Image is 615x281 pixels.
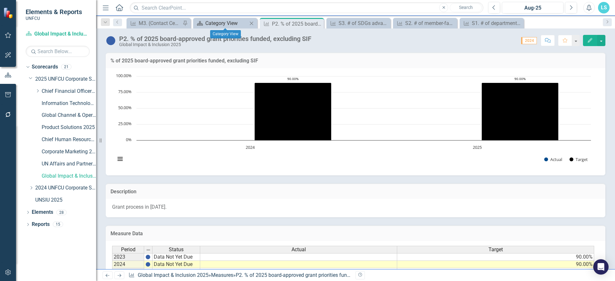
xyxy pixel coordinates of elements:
a: Information Technology & Security 2025 [42,100,96,107]
td: 90.00% [397,253,594,261]
span: Target [488,247,503,253]
text: 90.00% [514,76,526,81]
img: ClearPoint Strategy [3,7,14,19]
a: Product Solutions 2025 [42,124,96,131]
a: UN Affairs and Partnerships 2025 [42,160,96,168]
button: Show Target [570,157,588,162]
span: Actual [291,247,306,253]
a: Category View [195,19,248,27]
td: 2023 [112,253,144,261]
a: S3. # of SDGs advanced and communicated via the Impact Report [328,19,389,27]
small: UNFCU [26,16,82,21]
td: 90.00% [397,261,594,268]
button: Aug-25 [502,2,563,13]
a: M3. (Contact Center) Qualtrics quality of service survey score [128,19,181,27]
td: 90.00% [397,268,594,276]
span: Status [169,247,184,253]
div: 28 [56,210,67,215]
div: S1. # of departments that contribute to impact and/or inclusion goal [472,19,522,27]
span: 2024 [521,37,537,44]
td: Data Not Yet Due [152,253,200,261]
td: Data Not Yet Due [152,261,200,268]
td: 2024 [112,261,144,268]
span: Elements & Reports [26,8,82,16]
div: P2. % of 2025 board-approved grant priorities funded, excluding SIF [272,20,322,28]
div: Open Intercom Messenger [593,259,609,275]
div: S3. # of SDGs advanced and communicated via the Impact Report [339,19,389,27]
div: P2. % of 2025 board-approved grant priorities funded, excluding SIF [236,272,388,278]
h3: % of 2025 board-approved grant priorities funded, excluding SIF [111,58,601,64]
td: 2025 [112,268,144,276]
text: 0% [126,137,132,142]
button: Search [450,3,482,12]
button: View chart menu, Chart [116,155,125,164]
text: 2024 [246,144,255,150]
img: BgCOk07PiH71IgAAAABJRU5ErkJggg== [145,254,151,260]
text: 50.00% [118,105,132,110]
p: Grant process in [DATE]. [112,204,599,211]
div: 15 [53,222,63,227]
input: Search ClearPoint... [130,2,483,13]
div: » » [128,272,351,279]
img: BgCOk07PiH71IgAAAABJRU5ErkJggg== [145,262,151,267]
a: Corporate Marketing 2025 [42,148,96,156]
div: 21 [61,64,71,70]
a: 2024 UNFCU Corporate Scorecard [35,184,96,192]
text: 2025 [473,144,482,150]
path: 2025, 90. Target. [482,83,559,140]
span: Search [459,5,473,10]
a: Elements [32,209,53,216]
input: Search Below... [26,46,90,57]
path: 2024, 90. Target. [255,83,332,140]
g: Target, bar series 2 of 2 with 2 bars. [255,83,559,140]
div: S2. # of member-facing impact tools or products that are created or enhanced [405,19,455,27]
h3: Description [111,189,601,195]
div: Chart. Highcharts interactive chart. [112,73,599,169]
td: Not Defined [152,268,200,276]
div: Category View [210,30,241,38]
a: Global Impact & Inclusion 2025 [26,30,90,38]
img: Data Not Yet Due [106,36,116,46]
a: Global Channel & Operations 2025 [42,112,96,119]
a: Scorecards [32,63,58,71]
div: P2. % of 2025 board-approved grant priorities funded, excluding SIF [119,35,311,42]
div: M3. (Contact Center) Qualtrics quality of service survey score [139,19,181,27]
text: 100.00% [116,73,132,78]
div: Aug-25 [504,4,561,12]
text: 25.00% [118,121,132,126]
svg: Interactive chart [112,73,594,169]
a: Measures [211,272,233,278]
a: UNSIU 2025 [35,197,96,204]
h3: Measure Data [111,231,601,237]
div: Global Impact & Inclusion 2025 [119,42,311,47]
a: 2025 UNFCU Corporate Scorecard [35,76,96,83]
img: 8DAGhfEEPCf229AAAAAElFTkSuQmCC [146,247,151,253]
a: S1. # of departments that contribute to impact and/or inclusion goal [461,19,522,27]
a: Chief Financial Officer 2025 [42,88,96,95]
a: Global Impact & Inclusion 2025 [138,272,209,278]
a: Global Impact & Inclusion 2025 [42,173,96,180]
a: Reports [32,221,50,228]
button: LS [598,2,610,13]
button: Show Actual [544,157,562,162]
text: 75.00% [118,89,132,94]
a: S2. # of member-facing impact tools or products that are created or enhanced [395,19,455,27]
img: 8DAGhfEEPCf229AAAAAElFTkSuQmCC [145,269,151,274]
div: Category View [205,19,248,27]
a: Chief Human Resources Officer 2025 [42,136,96,143]
text: 90.00% [287,76,299,81]
span: Period [121,247,135,253]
